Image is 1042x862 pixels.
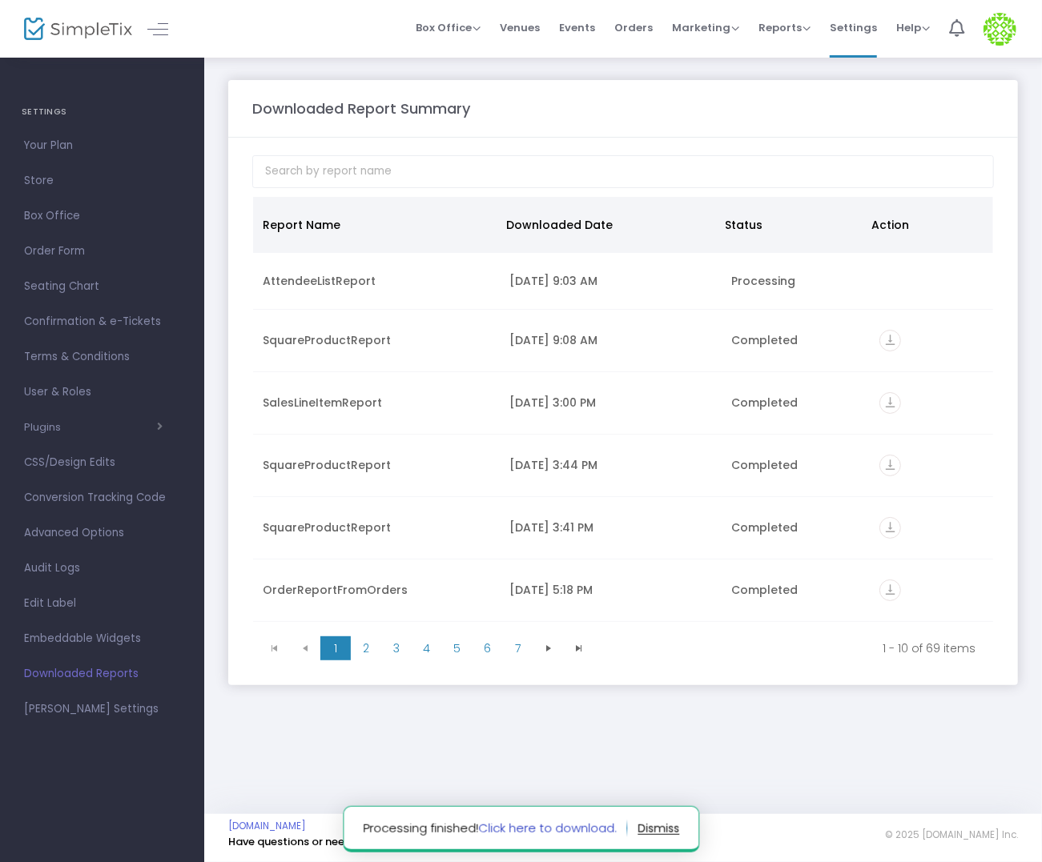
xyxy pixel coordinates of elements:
button: Plugins [24,421,163,434]
span: Go to the next page [542,642,555,655]
span: Order Form [24,241,180,262]
span: [PERSON_NAME] Settings [24,699,180,720]
th: Downloaded Date [497,197,716,253]
span: Help [896,20,930,35]
span: Downloaded Reports [24,664,180,684]
span: Events [559,7,595,48]
span: Page 1 [320,636,351,660]
div: https://go.SimpleTix.com/qy4lx [879,455,984,476]
div: 8/31/2025 3:41 PM [509,519,712,535]
span: Orders [614,7,653,48]
div: https://go.SimpleTix.com/djygn [879,517,984,539]
th: Status [716,197,862,253]
span: Marketing [672,20,739,35]
th: Report Name [253,197,497,253]
span: Settings [830,7,877,48]
div: Data table [253,197,993,629]
span: Go to the last page [573,642,585,655]
span: Venues [500,7,540,48]
div: 8/31/2025 3:44 PM [509,457,712,473]
i: vertical_align_bottom [879,517,901,539]
th: Action [862,197,984,253]
span: Page 3 [381,636,412,660]
div: SalesLineItemReport [263,395,490,411]
div: 9/12/2025 9:08 AM [509,332,712,348]
a: Click here to download. [478,820,617,836]
span: Terms & Conditions [24,347,180,367]
span: Confirmation & e-Tickets [24,311,180,332]
a: Have questions or need help? Book an onboarding session here [228,834,561,849]
div: SquareProductReport [263,457,490,473]
div: Completed [731,457,860,473]
span: Go to the last page [564,636,594,660]
a: vertical_align_bottom [879,584,901,600]
span: User & Roles [24,382,180,403]
span: © 2025 [DOMAIN_NAME] Inc. [885,828,1018,841]
div: OrderReportFromOrders [263,582,490,598]
a: vertical_align_bottom [879,397,901,413]
i: vertical_align_bottom [879,392,901,414]
button: dismiss [638,816,679,841]
div: https://go.SimpleTix.com/zlk8y [879,330,984,351]
h4: SETTINGS [22,96,183,128]
span: Page 7 [503,636,533,660]
div: Completed [731,519,860,535]
div: Completed [731,395,860,411]
div: Completed [731,332,860,348]
span: Reports [758,20,811,35]
a: vertical_align_bottom [879,522,901,538]
a: vertical_align_bottom [879,459,901,475]
a: vertical_align_bottom [879,335,901,351]
span: Seating Chart [24,276,180,297]
span: Page 5 [442,636,473,660]
i: vertical_align_bottom [879,579,901,601]
span: Your Plan [24,135,180,156]
div: SquareProductReport [263,332,490,348]
i: vertical_align_bottom [879,455,901,476]
span: Page 2 [351,636,381,660]
span: Page 4 [412,636,442,660]
span: Embeddable Widgets [24,628,180,649]
a: [DOMAIN_NAME] [228,820,306,832]
div: https://go.SimpleTix.com/ae093 [879,579,984,601]
m-panel-title: Downloaded Report Summary [252,98,470,119]
div: Completed [731,582,860,598]
div: SquareProductReport [263,519,490,535]
span: Edit Label [24,593,180,614]
div: 8/26/2025 5:18 PM [509,582,712,598]
span: Conversion Tracking Code [24,487,180,508]
i: vertical_align_bottom [879,330,901,351]
span: Page 6 [473,636,503,660]
div: 9/4/2025 3:00 PM [509,395,712,411]
kendo-pager-info: 1 - 10 of 69 items [605,640,976,656]
div: https://go.SimpleTix.com/fivz8 [879,392,984,414]
span: Box Office [416,20,481,35]
div: AttendeeListReport [263,273,490,289]
span: Box Office [24,206,180,227]
div: 9/14/2025 9:03 AM [509,273,712,289]
span: Audit Logs [24,558,180,579]
span: Processing finished! [363,820,627,838]
span: Go to the next page [533,636,564,660]
span: Store [24,170,180,191]
span: CSS/Design Edits [24,452,180,473]
span: Advanced Options [24,523,180,543]
div: Processing [731,273,860,289]
input: Search by report name [252,155,994,188]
